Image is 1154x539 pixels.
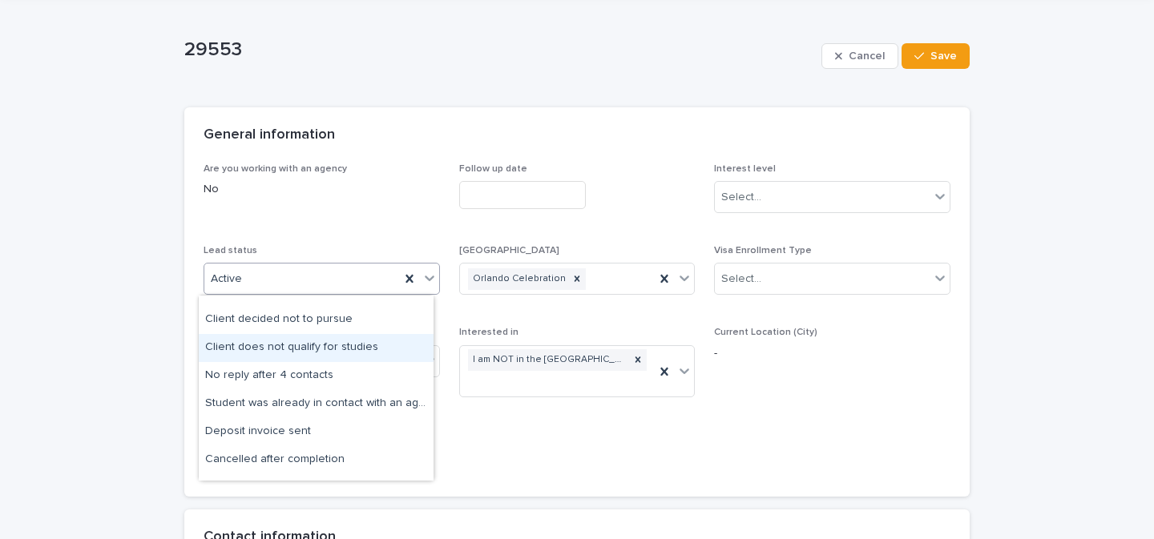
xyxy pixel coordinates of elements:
h2: General information [204,127,335,144]
span: [GEOGRAPHIC_DATA] [459,246,559,255]
div: Cancelled prior to completion [199,474,434,502]
div: Student was already in contact with an agent [199,390,434,418]
div: Select... [721,189,761,206]
button: Save [902,43,970,69]
p: 29553 [184,38,815,62]
div: I am NOT in the [GEOGRAPHIC_DATA] and I want to apply for an [DEMOGRAPHIC_DATA] [468,349,630,371]
p: - [714,345,950,362]
span: Visa Enrollment Type [714,246,812,255]
div: Select... [721,271,761,288]
div: Cancelled after completion [199,446,434,474]
span: Save [930,50,957,62]
span: Active [211,271,242,288]
span: Interested in [459,328,518,337]
button: Cancel [821,43,898,69]
div: Client decided not to pursue [199,306,434,334]
span: Lead status [204,246,257,255]
span: Follow up date [459,164,527,174]
div: Orlando Celebration [468,268,568,290]
p: No [204,181,440,198]
span: Cancel [849,50,885,62]
span: Current Location (City) [714,328,817,337]
div: Client does not qualify for studies [199,334,434,362]
span: Interest level [714,164,776,174]
div: No reply after 4 contacts [199,362,434,390]
span: Are you working with an agency [204,164,347,174]
div: Deposit invoice sent [199,418,434,446]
